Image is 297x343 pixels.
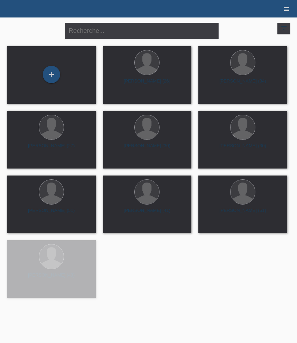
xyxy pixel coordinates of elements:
i: menu [283,6,290,13]
div: [PERSON_NAME] (51) [204,208,282,219]
div: [PERSON_NAME] (34) [204,78,282,90]
div: [PERSON_NAME] (27) [13,143,90,154]
div: [PERSON_NAME] (51) [13,208,90,219]
div: [PERSON_NAME] (43) [13,272,90,284]
a: menu [280,7,294,11]
input: Recherche... [65,23,219,39]
div: [PERSON_NAME] (26) [108,78,186,90]
i: filter_list [280,24,288,32]
div: [PERSON_NAME] (30) [204,143,282,154]
div: [PERSON_NAME] (41) [108,208,186,219]
div: Enregistrer le client [43,69,60,80]
div: [PERSON_NAME] (30) [108,143,186,154]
